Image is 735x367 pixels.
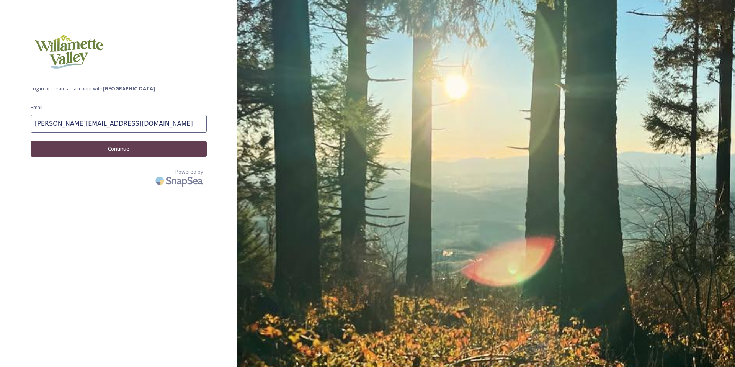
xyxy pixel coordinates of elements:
[153,172,207,190] img: SnapSea Logo
[31,31,107,74] img: logo-wvva.png
[103,85,155,92] strong: [GEOGRAPHIC_DATA]
[31,115,207,133] input: john.doe@snapsea.io
[31,141,207,157] button: Continue
[175,168,203,175] span: Powered by
[31,104,42,111] span: Email
[31,85,207,92] span: Log in or create an account with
